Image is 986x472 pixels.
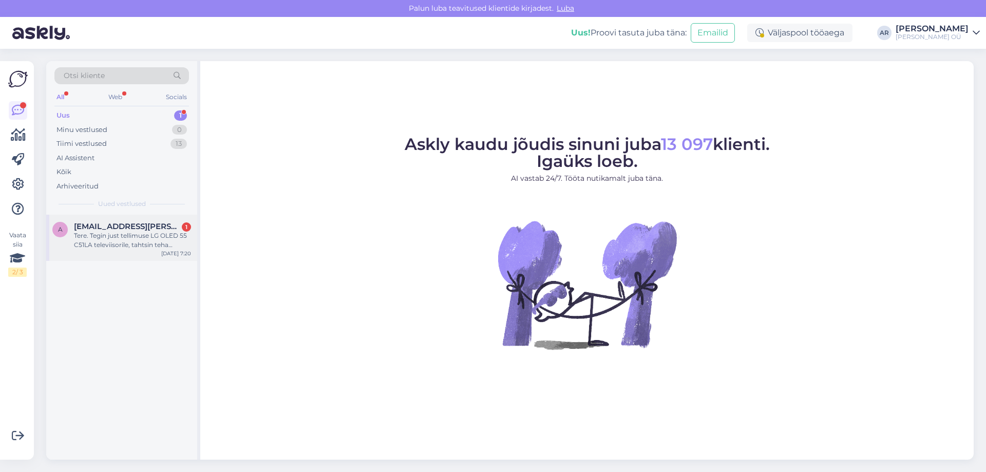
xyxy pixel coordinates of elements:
[56,110,70,121] div: Uus
[495,192,679,377] img: No Chat active
[64,70,105,81] span: Otsi kliente
[8,231,27,277] div: Vaata siia
[56,139,107,149] div: Tiimi vestlused
[691,23,735,43] button: Emailid
[161,250,191,257] div: [DATE] 7:20
[896,33,969,41] div: [PERSON_NAME] OÜ
[896,25,969,33] div: [PERSON_NAME]
[571,28,591,37] b: Uus!
[182,222,191,232] div: 1
[896,25,980,41] a: [PERSON_NAME][PERSON_NAME] OÜ
[74,222,181,231] span: asta@janese.ee
[571,27,687,39] div: Proovi tasuta juba täna:
[56,181,99,192] div: Arhiveeritud
[172,125,187,135] div: 0
[74,231,191,250] div: Tere. Tegin just tellimuse LG OLED 55 C51LA televiisorile, tahtsin teha järelmaksuga 0%, mis teil...
[54,90,66,104] div: All
[56,125,107,135] div: Minu vestlused
[747,24,852,42] div: Väljaspool tööaega
[8,268,27,277] div: 2 / 3
[164,90,189,104] div: Socials
[58,225,63,233] span: a
[405,173,770,184] p: AI vastab 24/7. Tööta nutikamalt juba täna.
[8,69,28,89] img: Askly Logo
[661,134,713,154] span: 13 097
[405,134,770,171] span: Askly kaudu jõudis sinuni juba klienti. Igaüks loeb.
[554,4,577,13] span: Luba
[170,139,187,149] div: 13
[174,110,187,121] div: 1
[56,153,94,163] div: AI Assistent
[98,199,146,209] span: Uued vestlused
[56,167,71,177] div: Kõik
[106,90,124,104] div: Web
[877,26,892,40] div: AR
